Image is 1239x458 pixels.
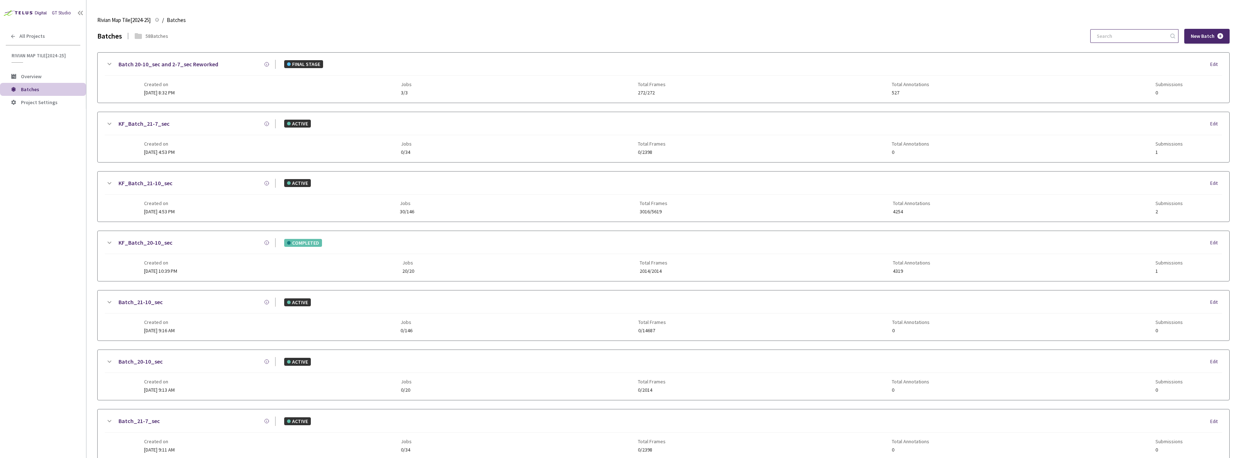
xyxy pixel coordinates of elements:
[118,238,173,247] a: KF_Batch_20-10_sec
[144,200,175,206] span: Created on
[1210,120,1222,128] div: Edit
[1092,30,1169,43] input: Search
[401,379,412,384] span: Jobs
[401,447,412,453] span: 0/34
[892,328,930,333] span: 0
[144,260,177,266] span: Created on
[146,32,168,40] div: 58 Batches
[144,149,175,155] span: [DATE] 4:53 PM
[1210,358,1222,365] div: Edit
[401,328,412,333] span: 0/146
[638,81,666,87] span: Total Frames
[118,119,170,128] a: KF_Batch_21-7_sec
[893,200,930,206] span: Total Annotations
[1155,200,1183,206] span: Submissions
[21,86,39,93] span: Batches
[118,417,160,426] a: Batch_21-7_sec
[1155,319,1183,325] span: Submissions
[640,268,667,274] span: 2014/2014
[892,150,929,155] span: 0
[892,81,929,87] span: Total Annotations
[402,260,414,266] span: Jobs
[892,90,929,95] span: 527
[12,53,76,59] span: Rivian Map Tile[2024-25]
[21,73,41,80] span: Overview
[144,439,175,444] span: Created on
[1210,180,1222,187] div: Edit
[118,60,218,69] a: Batch 20-10_sec and 2-7_sec Reworked
[144,446,175,453] span: [DATE] 9:11 AM
[1155,141,1183,147] span: Submissions
[144,319,175,325] span: Created on
[1155,268,1183,274] span: 1
[640,209,667,214] span: 3016/5619
[1155,379,1183,384] span: Submissions
[1155,328,1183,333] span: 0
[284,417,311,425] div: ACTIVE
[284,239,322,247] div: COMPLETED
[118,357,163,366] a: Batch_20-10_sec
[401,150,412,155] span: 0/34
[638,141,666,147] span: Total Frames
[52,9,71,17] div: GT Studio
[1155,439,1183,444] span: Submissions
[98,290,1229,341] div: Batch_21-10_secACTIVEEditCreated on[DATE] 9:16 AMJobs0/146Total Frames0/14687Total Annotations0Su...
[21,99,58,106] span: Project Settings
[162,16,164,25] li: /
[402,268,414,274] span: 20/20
[144,208,175,215] span: [DATE] 4:53 PM
[638,439,666,444] span: Total Frames
[144,268,177,274] span: [DATE] 10:39 PM
[638,387,666,393] span: 0/2014
[400,209,414,214] span: 30/146
[400,200,414,206] span: Jobs
[892,447,929,453] span: 0
[1155,387,1183,393] span: 0
[1155,260,1183,266] span: Submissions
[1155,150,1183,155] span: 1
[892,319,930,325] span: Total Annotations
[144,327,175,334] span: [DATE] 9:16 AM
[1155,209,1183,214] span: 2
[144,89,175,96] span: [DATE] 8:32 PM
[1210,299,1222,306] div: Edit
[19,33,45,39] span: All Projects
[892,141,929,147] span: Total Annotations
[284,60,323,68] div: FINAL STAGE
[893,209,930,214] span: 4254
[638,319,666,325] span: Total Frames
[401,81,412,87] span: Jobs
[1155,81,1183,87] span: Submissions
[97,30,122,41] div: Batches
[144,141,175,147] span: Created on
[1191,33,1215,39] span: New Batch
[892,387,929,393] span: 0
[640,200,667,206] span: Total Frames
[1210,239,1222,246] div: Edit
[892,439,929,444] span: Total Annotations
[1210,418,1222,425] div: Edit
[638,328,666,333] span: 0/14687
[98,53,1229,103] div: Batch 20-10_sec and 2-7_sec ReworkedFINAL STAGEEditCreated on[DATE] 8:32 PMJobs3/3Total Frames272...
[284,298,311,306] div: ACTIVE
[401,439,412,444] span: Jobs
[118,298,163,307] a: Batch_21-10_sec
[98,112,1229,162] div: KF_Batch_21-7_secACTIVEEditCreated on[DATE] 4:53 PMJobs0/34Total Frames0/2398Total Annotations0Su...
[401,319,412,325] span: Jobs
[638,379,666,384] span: Total Frames
[284,120,311,128] div: ACTIVE
[401,90,412,95] span: 3/3
[638,150,666,155] span: 0/2398
[97,16,151,25] span: Rivian Map Tile[2024-25]
[640,260,667,266] span: Total Frames
[144,379,175,384] span: Created on
[638,447,666,453] span: 0/2398
[167,16,186,25] span: Batches
[638,90,666,95] span: 272/272
[1155,447,1183,453] span: 0
[1210,61,1222,68] div: Edit
[98,231,1229,281] div: KF_Batch_20-10_secCOMPLETEDEditCreated on[DATE] 10:39 PMJobs20/20Total Frames2014/2014Total Annot...
[1155,90,1183,95] span: 0
[98,350,1229,400] div: Batch_20-10_secACTIVEEditCreated on[DATE] 9:13 AMJobs0/20Total Frames0/2014Total Annotations0Subm...
[893,260,930,266] span: Total Annotations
